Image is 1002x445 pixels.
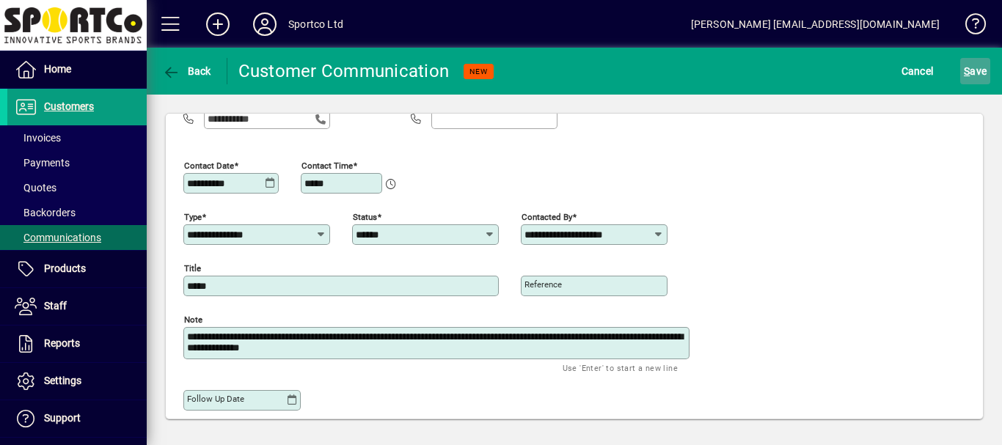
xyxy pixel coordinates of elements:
a: Products [7,251,147,287]
mat-label: Follow up date [187,394,244,404]
mat-hint: Use 'Enter' to start a new line [563,359,678,376]
button: Back [158,58,215,84]
span: Payments [15,157,70,169]
span: Reports [44,337,80,349]
button: Add [194,11,241,37]
mat-label: Contacted by [522,211,572,221]
button: Save [960,58,990,84]
mat-label: Title [184,262,201,273]
span: Backorders [15,207,76,218]
span: Invoices [15,132,61,144]
mat-label: Contact date [184,160,234,170]
a: Settings [7,363,147,400]
mat-label: Reference [524,279,562,290]
mat-label: Type [184,211,202,221]
app-page-header-button: Back [147,58,227,84]
span: Support [44,412,81,424]
mat-label: Contact time [301,160,353,170]
div: Sportco Ltd [288,12,343,36]
span: Quotes [15,182,56,194]
span: Staff [44,300,67,312]
a: Backorders [7,200,147,225]
a: Staff [7,288,147,325]
div: [PERSON_NAME] [EMAIL_ADDRESS][DOMAIN_NAME] [691,12,940,36]
a: Payments [7,150,147,175]
span: ave [964,59,987,83]
a: Quotes [7,175,147,200]
a: Support [7,400,147,437]
a: Invoices [7,125,147,150]
span: Settings [44,375,81,386]
a: Communications [7,225,147,250]
span: Customers [44,100,94,112]
span: Products [44,262,86,274]
mat-label: Note [184,314,202,324]
span: Cancel [902,59,934,83]
span: Back [162,65,211,77]
a: Reports [7,326,147,362]
span: Home [44,63,71,75]
span: S [964,65,970,77]
a: Knowledge Base [954,3,984,51]
span: NEW [469,67,488,76]
div: Customer Communication [238,59,450,83]
button: Profile [241,11,288,37]
mat-label: Status [353,211,377,221]
span: Communications [15,232,101,243]
a: Home [7,51,147,88]
button: Cancel [898,58,937,84]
